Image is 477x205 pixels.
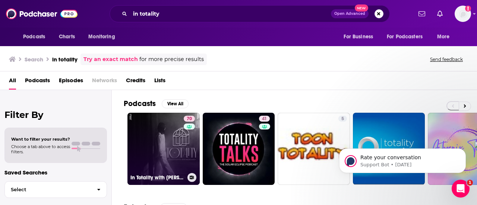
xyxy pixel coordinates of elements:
button: open menu [83,30,124,44]
p: Saved Searches [4,169,107,176]
button: open menu [432,30,459,44]
button: open menu [382,30,433,44]
span: More [437,32,450,42]
a: 41 [259,116,270,122]
h2: Podcasts [124,99,156,108]
button: Show profile menu [455,6,471,22]
a: 41 [203,113,275,185]
a: Credits [126,74,145,90]
a: 5 [278,113,350,185]
span: Choose a tab above to access filters. [11,144,70,154]
a: Podcasts [25,74,50,90]
span: Select [5,187,91,192]
span: for more precise results [139,55,204,64]
img: User Profile [455,6,471,22]
iframe: Intercom live chat [452,180,470,198]
iframe: Intercom notifications message [328,133,477,185]
button: open menu [338,30,382,44]
a: 70 [184,116,195,122]
a: 5 [338,116,347,122]
a: Show notifications dropdown [434,7,446,20]
h2: Filter By [4,109,107,120]
a: PodcastsView All [124,99,189,108]
span: 70 [187,115,192,123]
span: Monitoring [88,32,115,42]
a: Charts [54,30,79,44]
span: Logged in as amandawoods [455,6,471,22]
button: View All [162,99,189,108]
button: Open AdvancedNew [331,9,369,18]
button: open menu [18,30,55,44]
a: Try an exact match [83,55,138,64]
span: 1 [467,180,473,186]
button: Send feedback [428,56,465,63]
input: Search podcasts, credits, & more... [130,8,331,20]
div: Search podcasts, credits, & more... [110,5,390,22]
h3: in totality [52,56,78,63]
span: For Podcasters [387,32,423,42]
span: 5 [341,115,344,123]
a: Show notifications dropdown [416,7,428,20]
a: Lists [154,74,165,90]
span: Networks [92,74,117,90]
button: Select [4,181,107,198]
a: Episodes [59,74,83,90]
svg: Add a profile image [465,6,471,12]
h3: In Totality with [PERSON_NAME] [130,174,184,181]
span: Charts [59,32,75,42]
a: 70In Totality with [PERSON_NAME] [127,113,200,185]
span: For Business [344,32,373,42]
span: Podcasts [23,32,45,42]
span: Open Advanced [334,12,365,16]
span: New [355,4,368,12]
h3: Search [25,56,43,63]
span: Want to filter your results? [11,137,70,142]
a: All [9,74,16,90]
img: Podchaser - Follow, Share and Rate Podcasts [6,7,78,21]
span: 41 [262,115,267,123]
